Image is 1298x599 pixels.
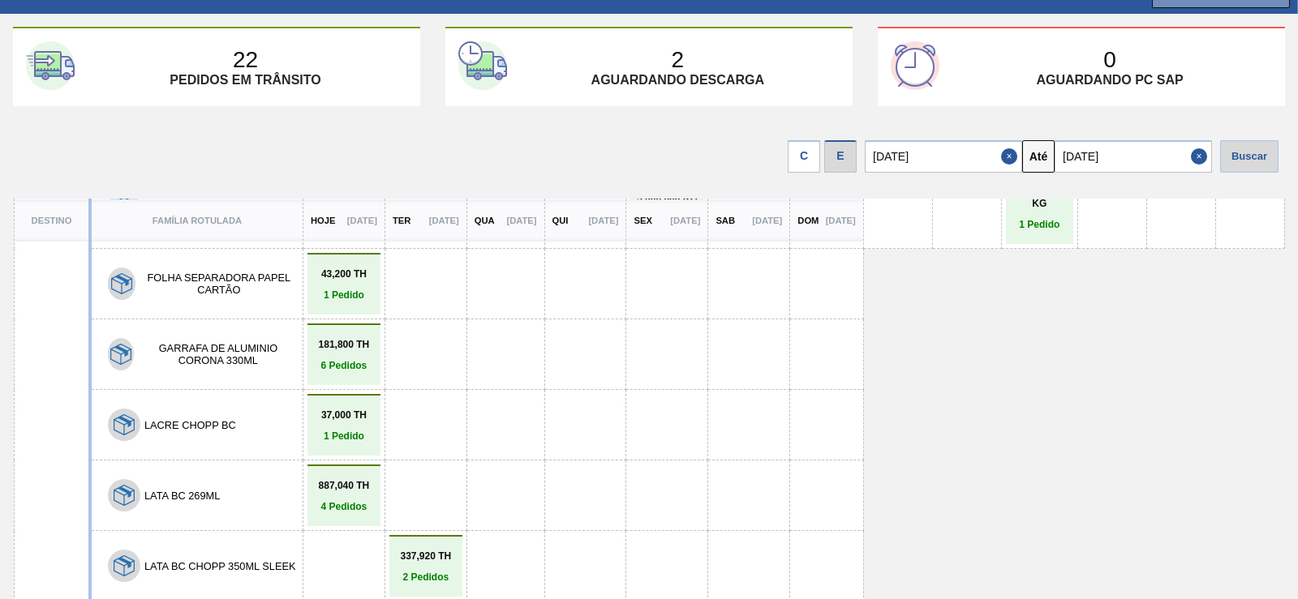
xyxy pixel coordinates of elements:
p: 181,800 TH [312,339,376,350]
p: 0 [1103,47,1116,73]
img: first-card-icon [26,41,75,90]
button: Até [1022,140,1055,173]
button: Close [1001,140,1022,173]
button: Close [1191,140,1212,173]
a: 337,920 TH2 Pedidos [393,550,458,583]
p: Qua [475,216,495,225]
p: 1 Pedido [1010,219,1069,230]
p: 43,200 TH [312,268,376,280]
p: Aguardando descarga [591,73,764,88]
div: C [788,140,820,173]
a: 11.449,500 KG1 Pedido [1010,186,1069,230]
p: Sab [716,216,735,225]
input: dd/mm/yyyy [865,140,1022,173]
p: [DATE] [347,216,377,225]
img: 7hKVVNeldsGH5KwE07rPnOGsQy+SHCf9ftlnweef0E1el2YcIeEt5yaNqj+jPq4oMsVpG1vCxiwYEd4SvddTlxqBvEWZPhf52... [114,555,135,576]
img: 7hKVVNeldsGH5KwE07rPnOGsQy+SHCf9ftlnweef0E1el2YcIeEt5yaNqj+jPq4oMsVpG1vCxiwYEd4SvddTlxqBvEWZPhf52... [110,344,131,365]
img: 7hKVVNeldsGH5KwE07rPnOGsQy+SHCf9ftlnweef0E1el2YcIeEt5yaNqj+jPq4oMsVpG1vCxiwYEd4SvddTlxqBvEWZPhf52... [114,414,135,435]
p: 337,920 TH [393,550,458,562]
p: [DATE] [429,216,459,225]
img: 7hKVVNeldsGH5KwE07rPnOGsQy+SHCf9ftlnweef0E1el2YcIeEt5yaNqj+jPq4oMsVpG1vCxiwYEd4SvddTlxqBvEWZPhf52... [114,485,135,506]
p: Sex [634,216,651,225]
p: Dom [797,216,819,225]
button: LATA BC 269ML [144,490,220,502]
button: GARRAFA DE ALUMINIO CORONA 330ML [138,342,299,366]
a: 37,000 TH1 Pedido [312,409,376,442]
p: 4 Pedidos [312,501,376,512]
img: third-card-icon [891,41,939,90]
p: 11.449,500 KG [1010,186,1069,209]
p: 2 Pedidos [393,571,458,583]
button: LACRE CHOPP BC [144,419,236,431]
p: 2 [671,47,684,73]
div: Visão Data de Entrega [824,136,857,173]
p: Ter [393,216,410,225]
div: E [824,140,857,173]
a: 887,040 TH4 Pedidos [312,480,376,512]
p: 1 Pedido [312,289,376,301]
p: 22 [233,47,258,73]
th: Destino [14,199,90,242]
img: second-card-icon [458,41,507,90]
img: 7hKVVNeldsGH5KwE07rPnOGsQy+SHCf9ftlnweef0E1el2YcIeEt5yaNqj+jPq4oMsVpG1vCxiwYEd4SvddTlxqBvEWZPhf52... [111,273,132,294]
p: Pedidos em trânsito [170,73,320,88]
p: 887,040 TH [312,480,376,491]
p: [DATE] [588,216,618,225]
p: [DATE] [670,216,700,225]
p: [DATE] [506,216,536,225]
a: 43,200 TH1 Pedido [312,268,376,301]
p: Qui [552,216,569,225]
input: dd/mm/yyyy [1055,140,1212,173]
p: [DATE] [826,216,856,225]
p: 37,000 TH [312,409,376,421]
button: LATA BC CHOPP 350ML SLEEK [144,560,296,572]
a: 181,800 TH6 Pedidos [312,339,376,371]
button: FOLHA SEPARADORA PAPEL CARTÃO [140,272,299,296]
p: Aguardando PC SAP [1036,73,1183,88]
p: 6 Pedidos [312,360,376,371]
th: Família Rotulada [90,199,303,242]
div: Buscar [1220,140,1279,173]
p: Hoje [311,216,335,225]
div: Visão data de Coleta [788,136,820,173]
p: [DATE] [752,216,782,225]
p: 1 Pedido [312,430,376,442]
